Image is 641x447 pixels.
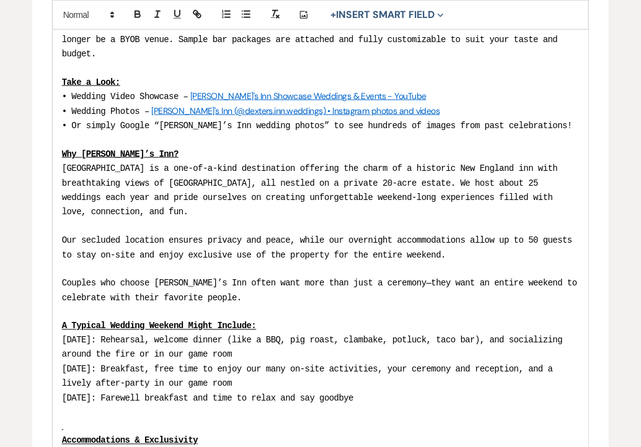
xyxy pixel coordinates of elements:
button: Insert Smart Field [327,7,448,22]
a: [PERSON_NAME]'s Inn Showcase Weddings & Events - YouTube [190,90,427,102]
a: [PERSON_NAME]'s Inn (@dexters.inn.weddings) • Instagram photos and videos [151,105,440,116]
span: [DATE]: Breakfast, free time to enjoy our many on-site activities, your ceremony and reception, a... [62,365,558,389]
u: A Typical Wedding Weekend Might Include: [62,321,257,331]
span: [DATE]: Farewell breakfast and time to relax and say goodbye [62,394,353,404]
span: [DATE]: Rehearsal, welcome dinner (like a BBQ, pig roast, clambake, potluck, taco bar), and socia... [62,336,568,360]
span: + [331,10,337,20]
u: Why [PERSON_NAME]’s Inn? [62,149,179,159]
span: • Or simply Google “[PERSON_NAME]’s Inn wedding photos” to see hundreds of images from past celeb... [62,121,572,131]
span: [GEOGRAPHIC_DATA] is a one-of-a-kind destination offering the charm of a historic New England inn... [62,163,563,217]
u: Accommodations & Exclusivity [62,436,198,446]
span: • Wedding Photos – [62,106,149,116]
span: Our secluded location ensures privacy and peace, while our overnight accommodations allow up to 5... [62,235,577,259]
span: Please note: Starting in [DATE], [PERSON_NAME]’s Inn will be operating under a liquor license and... [62,20,577,59]
span: Couples who choose [PERSON_NAME]’s Inn often want more than just a ceremony—they want an entire w... [62,278,582,302]
span: • Wedding Video Showcase – [62,92,188,102]
u: Take a Look: [62,77,120,87]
